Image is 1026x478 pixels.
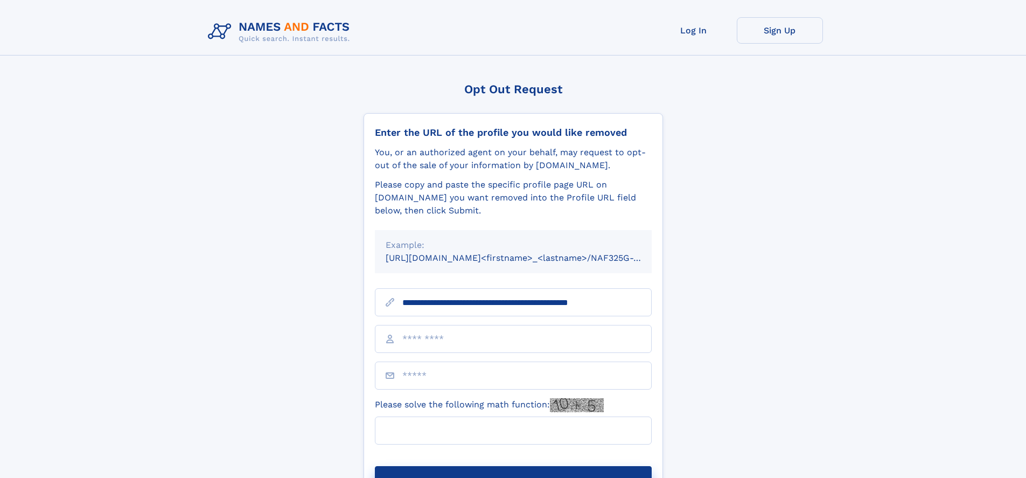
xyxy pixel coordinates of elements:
div: Please copy and paste the specific profile page URL on [DOMAIN_NAME] you want removed into the Pr... [375,178,652,217]
label: Please solve the following math function: [375,398,604,412]
small: [URL][DOMAIN_NAME]<firstname>_<lastname>/NAF325G-xxxxxxxx [386,253,672,263]
div: Opt Out Request [364,82,663,96]
a: Log In [651,17,737,44]
img: Logo Names and Facts [204,17,359,46]
a: Sign Up [737,17,823,44]
div: You, or an authorized agent on your behalf, may request to opt-out of the sale of your informatio... [375,146,652,172]
div: Enter the URL of the profile you would like removed [375,127,652,138]
div: Example: [386,239,641,252]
